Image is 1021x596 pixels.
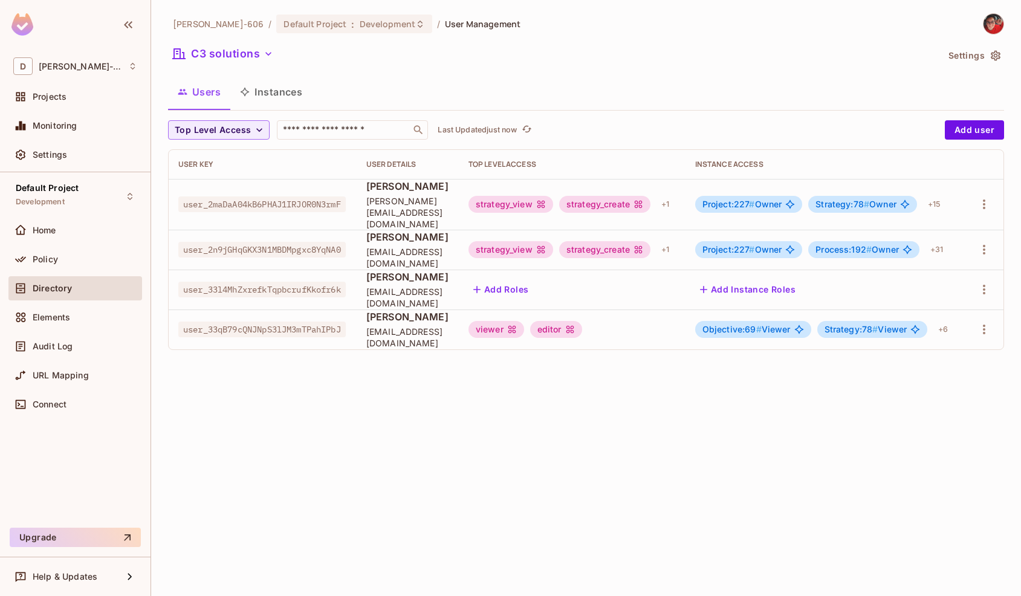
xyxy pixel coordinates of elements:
[351,19,355,29] span: :
[702,244,755,254] span: Project:227
[168,120,270,140] button: Top Level Access
[366,286,449,309] span: [EMAIL_ADDRESS][DOMAIN_NAME]
[445,18,520,30] span: User Management
[33,400,66,409] span: Connect
[702,324,762,334] span: Objective:69
[815,199,869,209] span: Strategy:78
[366,326,449,349] span: [EMAIL_ADDRESS][DOMAIN_NAME]
[656,240,674,259] div: + 1
[522,124,532,136] span: refresh
[33,313,70,322] span: Elements
[468,321,524,338] div: viewer
[530,321,582,338] div: editor
[815,245,899,254] span: Owner
[468,196,553,213] div: strategy_view
[178,196,346,212] span: user_2maDaA04kB6PHAJ1IRJOR0N3rmF
[468,280,534,299] button: Add Roles
[517,123,534,137] span: Click to refresh data
[366,195,449,230] span: [PERSON_NAME][EMAIL_ADDRESS][DOMAIN_NAME]
[13,57,33,75] span: D
[923,195,945,214] div: + 15
[815,199,896,209] span: Owner
[178,160,347,169] div: User Key
[702,199,782,209] span: Owner
[16,197,65,207] span: Development
[695,160,955,169] div: Instance Access
[366,230,449,244] span: [PERSON_NAME]
[366,160,449,169] div: User Details
[944,46,1004,65] button: Settings
[33,371,89,380] span: URL Mapping
[10,528,141,547] button: Upgrade
[178,322,346,337] span: user_33qB79cQNJNpS3lJM3mTPahIPbJ
[230,77,312,107] button: Instances
[702,199,755,209] span: Project:227
[366,246,449,269] span: [EMAIL_ADDRESS][DOMAIN_NAME]
[925,240,948,259] div: + 31
[825,324,878,334] span: Strategy:78
[864,199,869,209] span: #
[173,18,264,30] span: the active workspace
[178,242,346,258] span: user_2n9jGHqGKX3N1MBDMpgxc8YqNA0
[360,18,415,30] span: Development
[33,92,66,102] span: Projects
[366,180,449,193] span: [PERSON_NAME]
[437,18,440,30] li: /
[178,282,346,297] span: user_33l4MhZxrefkTqpbcrufKkofr6k
[825,325,907,334] span: Viewer
[559,196,650,213] div: strategy_create
[11,13,33,36] img: SReyMgAAAABJRU5ErkJggg==
[33,254,58,264] span: Policy
[756,324,762,334] span: #
[33,572,97,581] span: Help & Updates
[933,320,953,339] div: + 6
[33,150,67,160] span: Settings
[872,324,878,334] span: #
[33,283,72,293] span: Directory
[468,241,553,258] div: strategy_view
[39,62,122,71] span: Workspace: Doug-606
[702,245,782,254] span: Owner
[519,123,534,137] button: refresh
[866,244,872,254] span: #
[366,310,449,323] span: [PERSON_NAME]
[749,199,754,209] span: #
[33,342,73,351] span: Audit Log
[16,183,79,193] span: Default Project
[33,225,56,235] span: Home
[168,44,278,63] button: C3 solutions
[749,244,754,254] span: #
[366,270,449,283] span: [PERSON_NAME]
[984,14,1003,34] img: Tori
[468,160,676,169] div: Top Level Access
[175,123,251,138] span: Top Level Access
[168,77,230,107] button: Users
[33,121,77,131] span: Monitoring
[438,125,517,135] p: Last Updated just now
[559,241,650,258] div: strategy_create
[268,18,271,30] li: /
[815,244,872,254] span: Process:192
[695,280,800,299] button: Add Instance Roles
[656,195,674,214] div: + 1
[284,18,346,30] span: Default Project
[945,120,1004,140] button: Add user
[702,325,791,334] span: Viewer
